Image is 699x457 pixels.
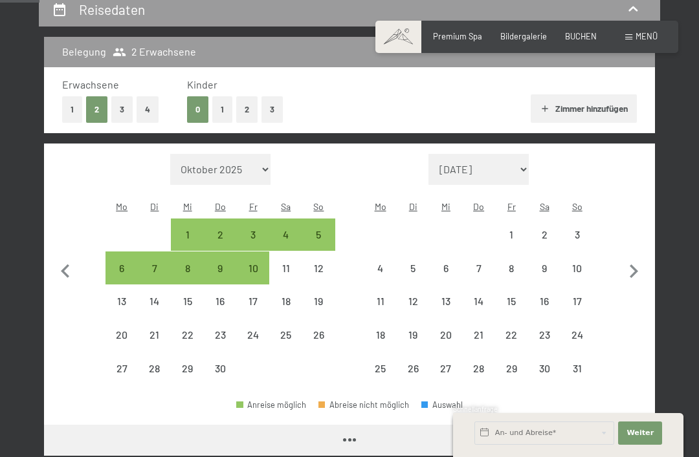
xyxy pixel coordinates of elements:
[105,319,139,352] div: Anreise nicht möglich
[620,154,647,385] button: Nächster Monat
[397,319,430,352] div: Anreise nicht möglich
[205,229,236,260] div: 2
[462,251,495,284] div: Anreise nicht möglich
[215,201,226,212] abbr: Donnerstag
[529,363,560,394] div: 30
[105,319,139,352] div: Mon Apr 20 2026
[238,330,269,360] div: 24
[140,296,170,326] div: 14
[560,285,594,318] div: Sun May 17 2026
[364,352,397,385] div: Anreise nicht möglich
[105,352,139,385] div: Mon Apr 27 2026
[302,319,335,352] div: Sun Apr 26 2026
[431,296,461,326] div: 13
[271,263,301,293] div: 11
[107,296,137,326] div: 13
[237,251,270,284] div: Fri Apr 10 2026
[430,319,463,352] div: Wed May 20 2026
[171,285,204,318] div: Anreise nicht möglich
[204,352,237,385] div: Anreise nicht möglich
[269,251,302,284] div: Sat Apr 11 2026
[496,363,527,394] div: 29
[364,285,397,318] div: Mon May 11 2026
[237,319,270,352] div: Fri Apr 24 2026
[171,285,204,318] div: Wed Apr 15 2026
[139,251,172,284] div: Anreise möglich
[269,285,302,318] div: Sat Apr 18 2026
[86,96,107,123] button: 2
[302,251,335,284] div: Anreise nicht möglich
[171,218,204,251] div: Wed Apr 01 2026
[172,330,203,360] div: 22
[364,285,397,318] div: Anreise nicht möglich
[237,285,270,318] div: Anreise nicht möglich
[441,201,450,212] abbr: Mittwoch
[204,218,237,251] div: Anreise möglich
[496,330,527,360] div: 22
[463,363,494,394] div: 28
[500,31,547,41] span: Bildergalerie
[212,96,232,123] button: 1
[113,45,196,59] span: 2 Erwachsene
[560,352,594,385] div: Sun May 31 2026
[565,31,597,41] span: BUCHEN
[304,330,334,360] div: 26
[528,285,561,318] div: Sat May 16 2026
[171,251,204,284] div: Wed Apr 08 2026
[116,201,128,212] abbr: Montag
[398,263,428,293] div: 5
[431,330,461,360] div: 20
[139,352,172,385] div: Tue Apr 28 2026
[205,296,236,326] div: 16
[204,319,237,352] div: Thu Apr 23 2026
[304,263,334,293] div: 12
[529,263,560,293] div: 9
[560,319,594,352] div: Anreise nicht möglich
[495,319,528,352] div: Fri May 22 2026
[237,218,270,251] div: Anreise möglich
[172,296,203,326] div: 15
[204,352,237,385] div: Thu Apr 30 2026
[562,330,592,360] div: 24
[495,352,528,385] div: Anreise nicht möglich
[507,201,516,212] abbr: Freitag
[204,251,237,284] div: Thu Apr 09 2026
[204,319,237,352] div: Anreise nicht möglich
[462,352,495,385] div: Anreise nicht möglich
[618,421,662,445] button: Weiter
[562,263,592,293] div: 10
[364,319,397,352] div: Anreise nicht möglich
[139,319,172,352] div: Tue Apr 21 2026
[430,251,463,284] div: Wed May 06 2026
[462,319,495,352] div: Thu May 21 2026
[236,96,258,123] button: 2
[318,401,409,409] div: Abreise nicht möglich
[107,263,137,293] div: 6
[462,285,495,318] div: Thu May 14 2026
[205,330,236,360] div: 23
[636,31,658,41] span: Menü
[52,154,79,385] button: Vorheriger Monat
[62,45,106,59] h3: Belegung
[398,363,428,394] div: 26
[137,96,159,123] button: 4
[627,428,654,438] span: Weiter
[172,229,203,260] div: 1
[397,352,430,385] div: Anreise nicht möglich
[421,401,463,409] div: Auswahl
[107,330,137,360] div: 20
[364,251,397,284] div: Anreise nicht möglich
[205,263,236,293] div: 9
[433,31,482,41] span: Premium Spa
[171,352,204,385] div: Wed Apr 29 2026
[397,319,430,352] div: Tue May 19 2026
[528,319,561,352] div: Anreise nicht möglich
[171,352,204,385] div: Anreise nicht möglich
[540,201,549,212] abbr: Samstag
[183,201,192,212] abbr: Mittwoch
[462,251,495,284] div: Thu May 07 2026
[261,96,283,123] button: 3
[528,218,561,251] div: Sat May 02 2026
[171,319,204,352] div: Wed Apr 22 2026
[269,285,302,318] div: Anreise nicht möglich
